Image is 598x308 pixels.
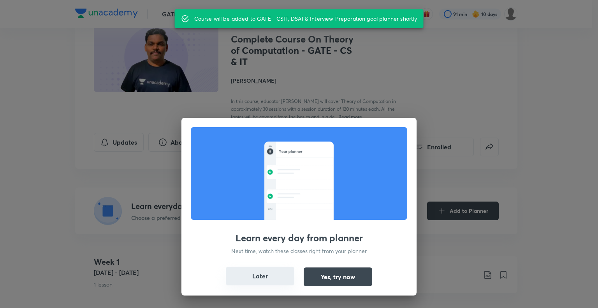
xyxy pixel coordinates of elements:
[267,165,273,167] g: 5:00
[226,267,294,285] button: Later
[267,189,273,191] g: 5:00
[269,150,271,153] g: 8
[268,209,272,210] g: 4 PM
[236,232,363,244] h3: Learn every day from planner
[269,169,271,170] g: PM
[279,150,303,154] g: Your planner
[304,267,372,286] button: Yes, try now
[194,12,417,26] div: Course will be added to GATE - CSIT, DSAI & Interview Preparation goal planner shortly
[231,247,367,255] p: Next time, watch these classes right from your planner
[269,193,271,195] g: PM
